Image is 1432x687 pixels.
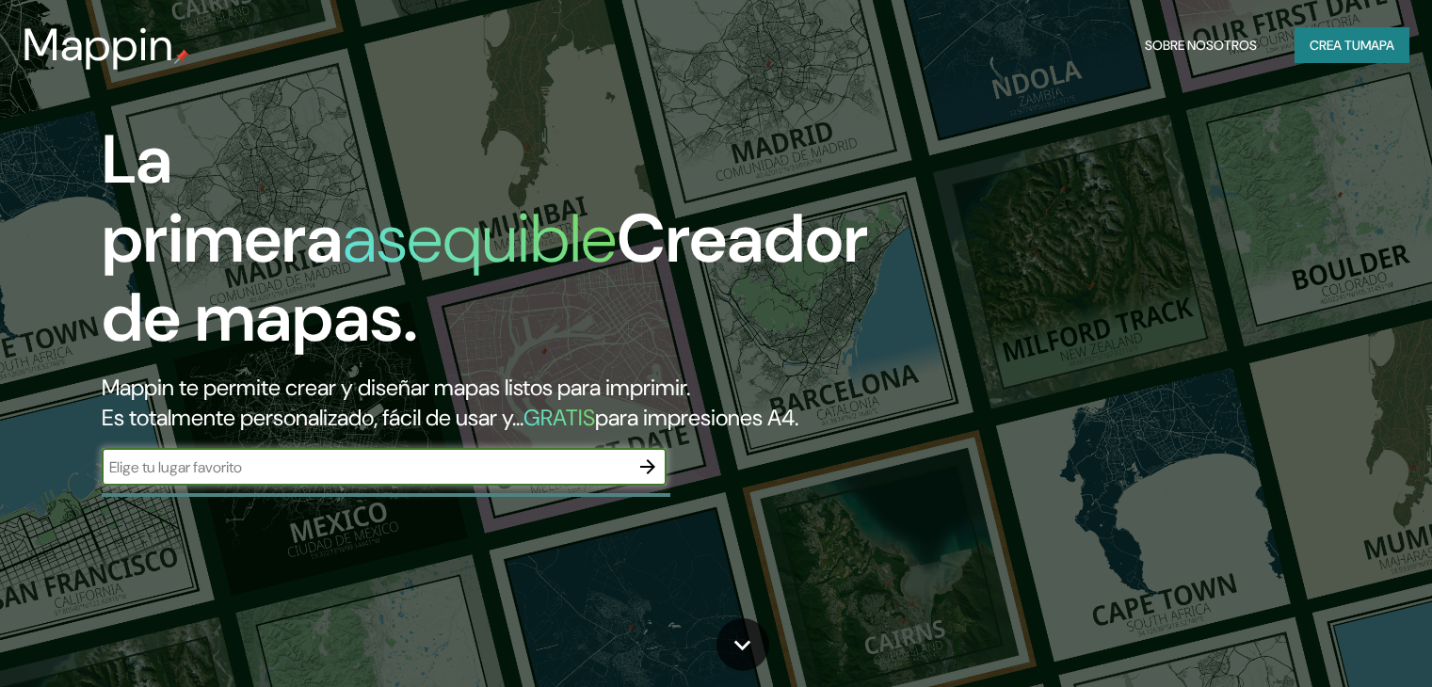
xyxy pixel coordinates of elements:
[1137,27,1264,63] button: Sobre nosotros
[23,15,174,74] font: Mappin
[102,195,868,361] font: Creador de mapas.
[523,403,595,432] font: GRATIS
[1145,37,1257,54] font: Sobre nosotros
[343,195,617,282] font: asequible
[102,403,523,432] font: Es totalmente personalizado, fácil de usar y...
[1295,27,1409,63] button: Crea tumapa
[1310,37,1360,54] font: Crea tu
[174,49,189,64] img: pin de mapeo
[1360,37,1394,54] font: mapa
[102,456,629,478] input: Elige tu lugar favorito
[595,403,798,432] font: para impresiones A4.
[102,373,690,402] font: Mappin te permite crear y diseñar mapas listos para imprimir.
[102,116,343,282] font: La primera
